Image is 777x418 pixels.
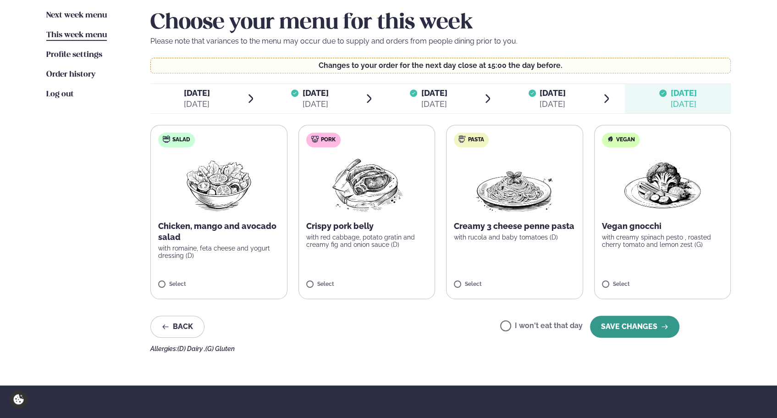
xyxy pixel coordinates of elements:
[321,136,336,144] span: Pork
[326,155,407,213] img: Pork-Meat.png
[150,316,204,338] button: Back
[46,30,107,41] a: This week menu
[474,155,555,213] img: Spagetti.png
[606,135,614,143] img: Vegan.svg
[184,88,210,98] span: [DATE]
[178,155,259,213] img: Salad.png
[163,135,170,143] img: salad.svg
[46,71,95,78] span: Order history
[46,11,107,19] span: Next week menu
[46,89,74,100] a: Log out
[311,135,319,143] img: pork.svg
[158,245,280,259] p: with romaine, feta cheese and yogurt dressing (D)
[177,345,205,352] span: (D) Dairy ,
[590,316,679,338] button: SAVE CHANGES
[302,88,328,98] span: [DATE]
[454,234,575,241] p: with rucola and baby tomatoes (D)
[540,88,566,99] span: [DATE]
[306,221,428,232] p: Crispy pork belly
[46,51,102,59] span: Profile settings
[454,221,575,232] p: Creamy 3 cheese penne pasta
[468,136,484,144] span: Pasta
[622,155,703,213] img: Vegan.png
[602,234,723,248] p: with creamy spinach pesto , roasted cherry tomato and lemon zest (G)
[602,221,723,232] p: Vegan gnocchi
[302,99,328,110] div: [DATE]
[670,88,696,98] span: [DATE]
[540,99,566,110] div: [DATE]
[172,136,190,144] span: Salad
[184,99,210,110] div: [DATE]
[46,31,107,39] span: This week menu
[46,10,107,21] a: Next week menu
[158,221,280,243] p: Chicken, mango and avocado salad
[616,136,635,144] span: Vegan
[9,390,28,409] a: Cookie settings
[205,345,235,352] span: (G) Gluten
[46,90,74,98] span: Log out
[46,69,95,80] a: Order history
[306,234,428,248] p: with red cabbage, potato gratin and creamy fig and onion sauce (D)
[670,99,696,110] div: [DATE]
[46,50,102,61] a: Profile settings
[150,36,731,47] p: Please note that variances to the menu may occur due to supply and orders from people dining prio...
[160,62,722,69] p: Changes to your order for the next day close at 15:00 the day before.
[458,135,466,143] img: pasta.svg
[150,345,731,352] div: Allergies:
[150,10,731,36] h2: Choose your menu for this week
[421,99,447,110] div: [DATE]
[421,88,447,98] span: [DATE]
